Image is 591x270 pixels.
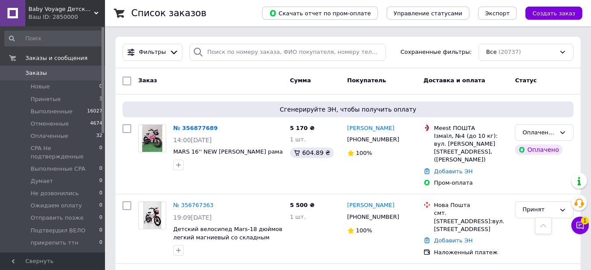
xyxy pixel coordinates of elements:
[31,144,99,160] span: CPA Не подтвержденные
[356,227,372,234] span: 100%
[189,44,386,61] input: Поиск по номеру заказа, ФИО покупателя, номеру телефона, Email, номеру накладной
[517,10,582,16] a: Создать заказ
[486,48,497,56] span: Все
[131,8,206,18] h1: Список заказов
[99,202,102,210] span: 0
[139,48,166,56] span: Фильтры
[394,10,462,17] span: Управление статусами
[31,251,96,267] span: Заказы из [GEOGRAPHIC_DATA]
[99,227,102,235] span: 0
[262,7,378,20] button: Скачать отчет по пром-оплате
[99,165,102,173] span: 0
[173,202,213,208] a: № 356767363
[269,9,371,17] span: Скачать отчет по пром-оплате
[173,125,218,131] a: № 356877689
[290,136,306,143] span: 1 шт.
[28,5,94,13] span: Baby Voyage Детский транспорт от пеленок.
[99,144,102,160] span: 0
[25,54,87,62] span: Заказы и сообщения
[143,202,161,229] img: Фото товару
[142,125,162,152] img: Фото товару
[99,177,102,185] span: 0
[126,105,570,114] span: Сгенерируйте ЭН, чтобы получить оплату
[387,7,469,20] button: Управление статусами
[423,77,485,84] span: Доставка и оплата
[485,10,510,17] span: Экспорт
[31,108,73,116] span: Выполненные
[347,136,399,143] span: [PHONE_NUMBER]
[522,205,556,214] div: Принят
[356,150,372,156] span: 100%
[347,201,395,210] a: [PERSON_NAME]
[401,48,472,56] span: Сохраненные фильтры:
[522,128,556,137] div: Оплаченный
[434,124,508,132] div: Meest ПОШТА
[99,95,102,103] span: 3
[347,214,399,220] span: [PHONE_NUMBER]
[434,168,472,175] a: Добавить ЭН
[31,214,84,222] span: Отправить позже
[138,124,166,152] a: Фото товару
[290,147,334,158] div: 604.89 ₴
[31,202,82,210] span: Ожидаем оплату
[290,77,311,84] span: Сумма
[173,226,282,249] a: Детский велосипед Mars-18 дюймов легкий магниевый со складным рулем Черный от 8 лет
[498,49,521,55] span: (20737)
[532,10,575,17] span: Создать заказ
[31,120,69,128] span: Отмененные
[478,7,517,20] button: Экспорт
[173,148,283,155] a: MARS 16'' NEW [PERSON_NAME] рама
[290,202,315,208] span: 5 500 ₴
[31,239,78,247] span: прикрепить ттн
[515,77,537,84] span: Статус
[28,13,105,21] div: Ваш ID: 2850000
[31,165,85,173] span: Выполненные CPA
[31,83,50,91] span: Новые
[31,132,68,140] span: Оплаченные
[96,132,102,140] span: 32
[434,201,508,209] div: Нова Пошта
[434,249,508,256] div: Наложенный платеж
[525,7,582,20] button: Создать заказ
[99,214,102,222] span: 0
[290,125,315,131] span: 5 170 ₴
[173,137,212,144] span: 14:00[DATE]
[25,69,47,77] span: Заказы
[290,214,306,220] span: 1 шт.
[138,77,157,84] span: Заказ
[4,31,103,46] input: Поиск
[571,217,589,234] button: Чат с покупателем1
[173,214,212,221] span: 19:09[DATE]
[434,209,508,233] div: смт. [STREET_ADDRESS]:вул. [STREET_ADDRESS]
[96,251,102,267] span: 82
[99,189,102,197] span: 0
[87,108,102,116] span: 16027
[99,83,102,91] span: 0
[138,201,166,229] a: Фото товару
[90,120,102,128] span: 4674
[434,237,472,244] a: Добавить ЭН
[99,239,102,247] span: 0
[31,227,85,235] span: Подтвердил ВЕЛО
[31,95,61,103] span: Принятые
[31,189,79,197] span: Не дозвонились
[581,217,589,224] span: 1
[434,179,508,187] div: Пром-оплата
[31,177,53,185] span: Думает
[434,132,508,164] div: Ізмаїл, №4 (до 10 кг): вул. [PERSON_NAME][STREET_ADDRESS], ([PERSON_NAME])
[515,144,562,155] div: Оплачено
[347,124,395,133] a: [PERSON_NAME]
[347,77,386,84] span: Покупатель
